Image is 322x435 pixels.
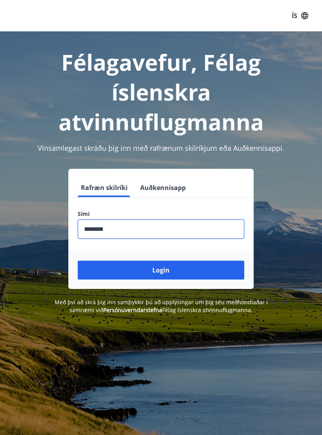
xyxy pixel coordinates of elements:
span: Með því að skrá þig inn samþykkir þú að upplýsingar um þig séu meðhöndlaðar í samræmi við Félag í... [55,298,268,314]
button: Login [78,261,244,280]
label: Sími [78,210,244,218]
a: Persónuverndarstefna [103,306,162,314]
button: Auðkennisapp [137,178,189,197]
button: ÍS [287,9,313,23]
button: Rafræn skilríki [78,178,131,197]
span: Vinsamlegast skráðu þig inn með rafrænum skilríkjum eða Auðkennisappi. [38,143,284,153]
h1: Félagavefur, Félag íslenskra atvinnuflugmanna [9,47,313,137]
